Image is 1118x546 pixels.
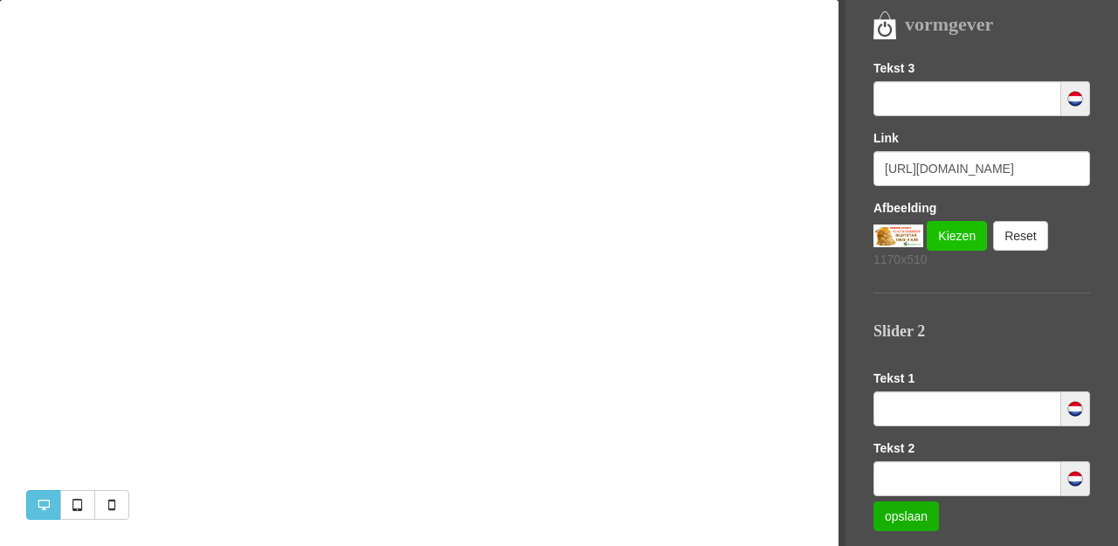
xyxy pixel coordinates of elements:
label: Tekst 1 [873,370,914,387]
img: flag_nl-nl.png [1066,90,1084,107]
img: flag_nl-nl.png [1066,400,1084,418]
a: opslaan [873,501,939,531]
label: Tekst 3 [873,59,914,77]
a: Reset [993,221,1048,251]
img: bildtstar-nieuwe-oogst-gewassen-slider.jpg [873,225,923,247]
a: Kiezen [927,221,987,251]
img: flag_nl-nl.png [1066,470,1084,487]
p: 1170x510 [873,251,1090,268]
label: Afbeelding [873,199,936,217]
a: Desktop [26,490,61,520]
label: Link [873,129,899,147]
a: Mobile [94,490,129,520]
label: Tekst 2 [873,439,914,457]
label: Slider 2 [873,321,925,343]
strong: vormgever [905,13,993,35]
a: Tablet [60,490,95,520]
